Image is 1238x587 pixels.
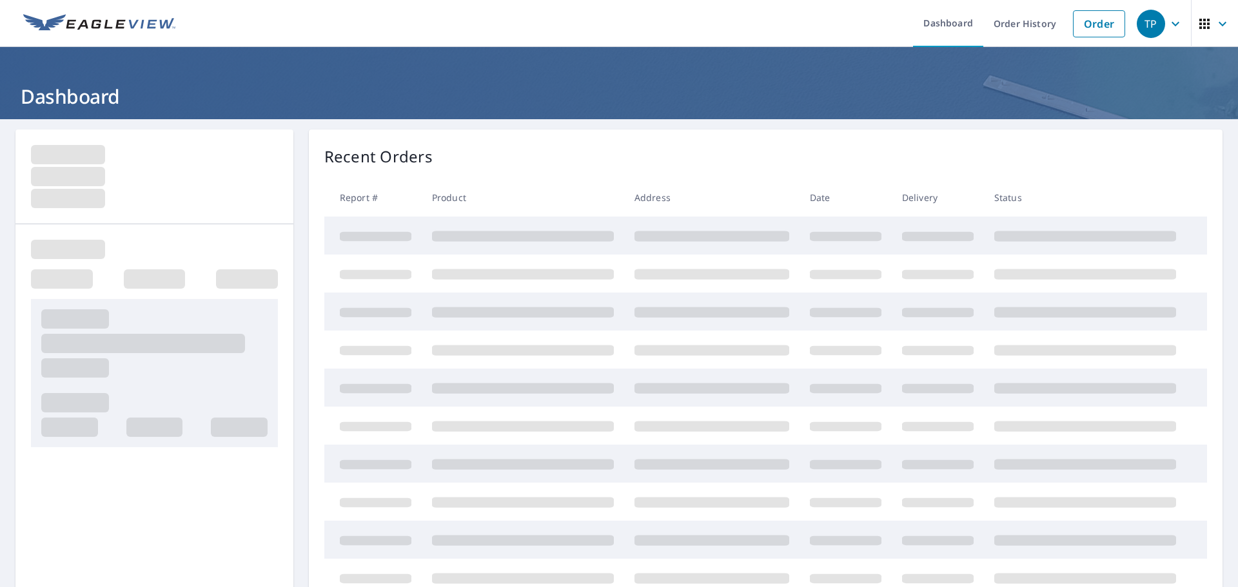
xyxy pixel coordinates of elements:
[1073,10,1125,37] a: Order
[984,178,1186,217] th: Status
[422,178,624,217] th: Product
[23,14,175,34] img: EV Logo
[624,178,800,217] th: Address
[892,178,984,217] th: Delivery
[324,178,422,217] th: Report #
[800,178,892,217] th: Date
[15,83,1223,110] h1: Dashboard
[324,145,433,168] p: Recent Orders
[1137,10,1165,38] div: TP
